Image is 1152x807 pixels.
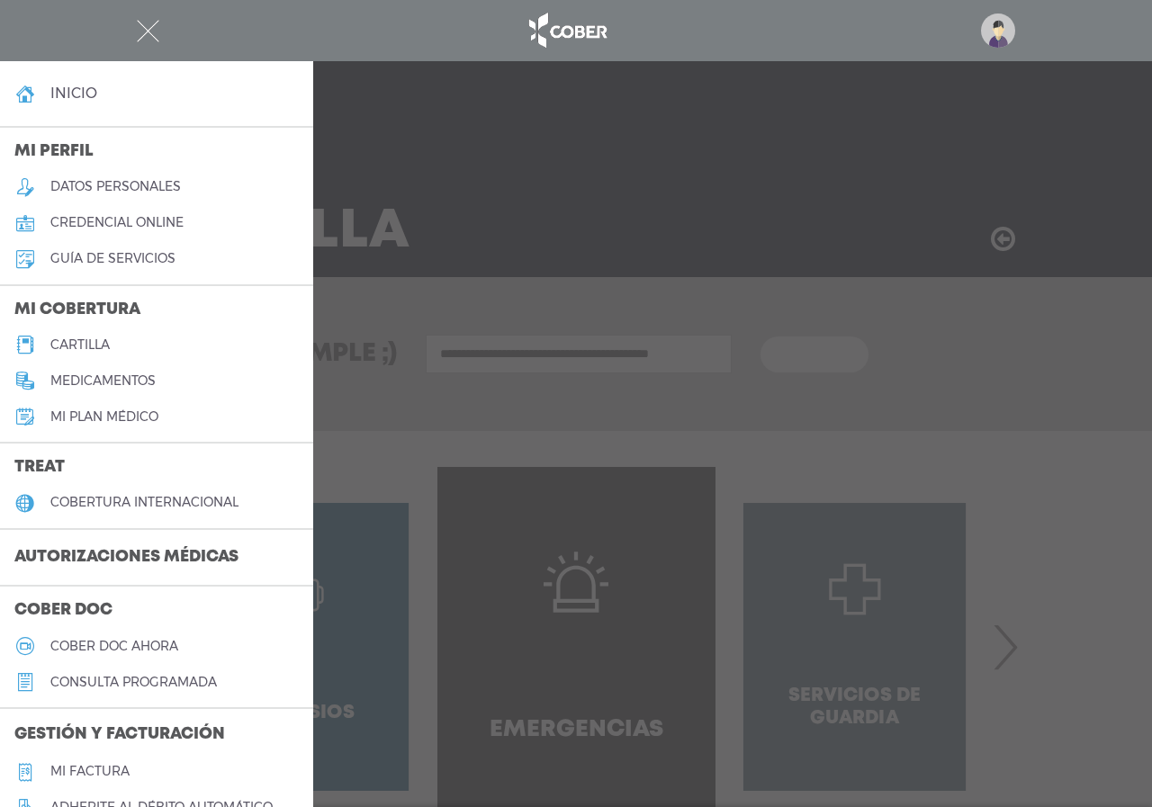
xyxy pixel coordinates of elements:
img: Cober_menu-close-white.svg [137,20,159,42]
h5: guía de servicios [50,251,175,266]
h5: credencial online [50,215,184,230]
h5: Mi plan médico [50,409,158,425]
h5: medicamentos [50,373,156,389]
img: logo_cober_home-white.png [519,9,614,52]
h5: Mi factura [50,764,130,779]
h5: consulta programada [50,675,217,690]
h5: Cober doc ahora [50,639,178,654]
img: profile-placeholder.svg [981,13,1015,48]
h4: inicio [50,85,97,102]
h5: cobertura internacional [50,495,238,510]
h5: datos personales [50,179,181,194]
h5: cartilla [50,337,110,353]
